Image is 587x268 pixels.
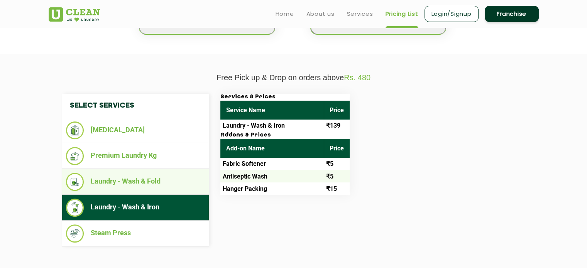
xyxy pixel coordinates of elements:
td: Hanger Packing [220,182,324,195]
td: ₹5 [324,170,350,182]
td: Laundry - Wash & Iron [220,120,324,132]
a: Pricing List [386,9,418,19]
h4: Select Services [62,94,209,118]
p: Free Pick up & Drop on orders above [49,73,539,82]
img: Dry Cleaning [66,121,84,139]
li: Laundry - Wash & Fold [66,173,205,191]
img: UClean Laundry and Dry Cleaning [49,7,100,22]
a: Login/Signup [425,6,479,22]
th: Service Name [220,101,324,120]
li: Premium Laundry Kg [66,147,205,165]
td: ₹139 [324,120,350,132]
a: Franchise [485,6,539,22]
a: Home [276,9,294,19]
td: ₹15 [324,182,350,195]
td: Antiseptic Wash [220,170,324,182]
a: Services [347,9,373,19]
th: Price [324,139,350,158]
img: Laundry - Wash & Iron [66,199,84,217]
img: Premium Laundry Kg [66,147,84,165]
a: About us [306,9,335,19]
td: Fabric Softener [220,158,324,170]
th: Add-on Name [220,139,324,158]
td: ₹5 [324,158,350,170]
img: Laundry - Wash & Fold [66,173,84,191]
li: Laundry - Wash & Iron [66,199,205,217]
h3: Addons & Prices [220,132,350,139]
span: Rs. 480 [344,73,370,82]
th: Price [324,101,350,120]
li: [MEDICAL_DATA] [66,121,205,139]
img: Steam Press [66,224,84,243]
li: Steam Press [66,224,205,243]
h3: Services & Prices [220,94,350,101]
